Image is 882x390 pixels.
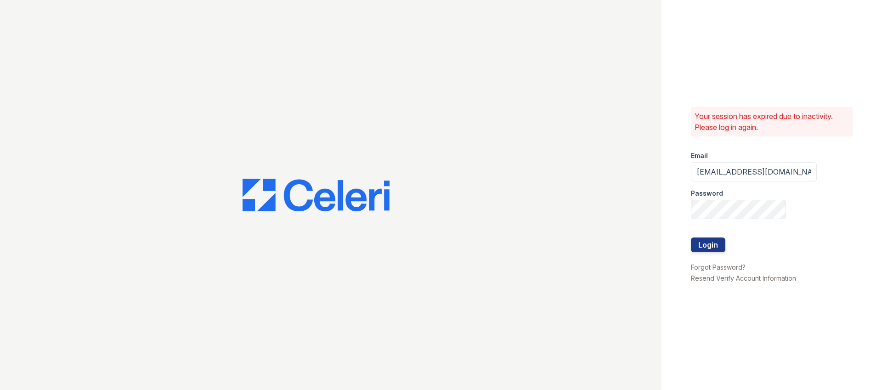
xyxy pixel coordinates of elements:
a: Resend Verify Account Information [691,274,796,282]
p: Your session has expired due to inactivity. Please log in again. [695,111,849,133]
button: Login [691,237,725,252]
label: Password [691,189,723,198]
a: Forgot Password? [691,263,746,271]
label: Email [691,151,708,160]
img: CE_Logo_Blue-a8612792a0a2168367f1c8372b55b34899dd931a85d93a1a3d3e32e68fde9ad4.png [243,179,390,212]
